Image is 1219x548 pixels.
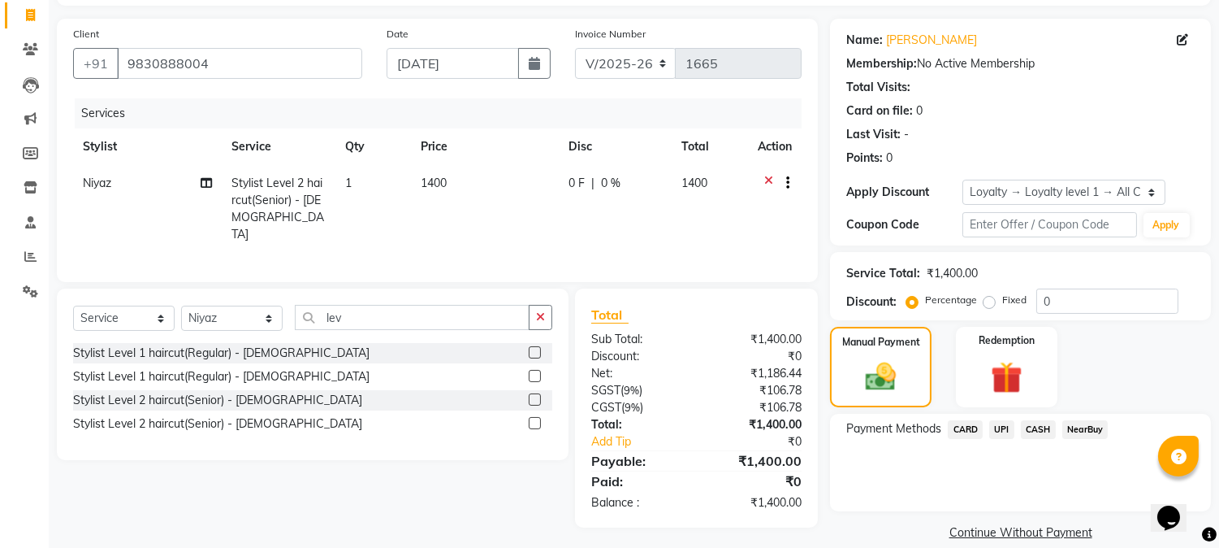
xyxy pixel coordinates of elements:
div: Points: [846,150,883,167]
a: [PERSON_NAME] [886,32,977,49]
input: Enter Offer / Coupon Code [962,212,1136,237]
div: No Active Membership [846,55,1195,72]
a: Add Tip [579,433,716,450]
label: Redemption [979,333,1035,348]
div: Card on file: [846,102,913,120]
th: Action [748,128,802,165]
span: NearBuy [1062,420,1109,439]
div: Discount: [846,294,897,311]
label: Manual Payment [842,335,920,350]
input: Search by Name/Mobile/Email/Code [117,48,362,79]
div: ₹0 [697,348,815,365]
div: Last Visit: [846,126,901,143]
th: Qty [335,128,411,165]
div: Discount: [579,348,697,365]
button: +91 [73,48,119,79]
div: Paid: [579,472,697,491]
span: Stylist Level 2 haircut(Senior) - [DEMOGRAPHIC_DATA] [231,176,324,241]
div: ( ) [579,399,697,416]
div: Apply Discount [846,184,962,201]
th: Disc [559,128,672,165]
img: _cash.svg [856,359,905,394]
div: ₹1,400.00 [697,416,815,433]
iframe: chat widget [1151,483,1203,532]
span: Payment Methods [846,420,941,437]
span: CGST [591,400,621,415]
div: ₹0 [697,472,815,491]
span: UPI [989,420,1014,439]
div: Stylist Level 2 haircut(Senior) - [DEMOGRAPHIC_DATA] [73,415,362,433]
label: Fixed [1002,293,1027,307]
div: Stylist Level 2 haircut(Senior) - [DEMOGRAPHIC_DATA] [73,392,362,409]
span: 0 F [568,175,585,192]
button: Apply [1143,213,1190,237]
span: CASH [1021,420,1056,439]
div: - [904,126,909,143]
div: Stylist Level 1 haircut(Regular) - [DEMOGRAPHIC_DATA] [73,368,370,385]
div: Total Visits: [846,79,910,96]
div: ₹1,400.00 [697,331,815,348]
div: Name: [846,32,883,49]
div: ₹1,400.00 [697,451,815,471]
span: | [591,175,594,192]
span: Total [591,307,629,324]
div: Coupon Code [846,216,962,233]
div: Balance : [579,494,697,511]
span: 1400 [421,176,447,190]
div: ₹106.78 [697,382,815,399]
span: 1 [345,176,352,190]
div: 0 [886,150,893,167]
div: ₹1,400.00 [697,494,815,511]
div: ₹106.78 [697,399,815,416]
label: Client [73,27,99,41]
span: 1400 [681,176,707,190]
input: Search or Scan [295,305,530,330]
div: 0 [916,102,923,120]
div: ₹0 [716,433,815,450]
span: 9% [625,401,640,414]
span: SGST [591,383,620,398]
span: Niyaz [83,176,111,190]
th: Total [672,128,749,165]
span: CARD [948,420,983,439]
div: Payable: [579,451,697,471]
span: 0 % [601,175,620,192]
div: ₹1,400.00 [927,265,978,282]
label: Percentage [925,293,977,307]
div: Service Total: [846,265,920,282]
div: ( ) [579,382,697,399]
th: Service [222,128,335,165]
a: Continue Without Payment [833,524,1208,541]
div: Membership: [846,55,917,72]
div: ₹1,186.44 [697,365,815,382]
th: Stylist [73,128,222,165]
label: Invoice Number [575,27,646,41]
span: 9% [624,384,639,397]
div: Sub Total: [579,331,697,348]
label: Date [387,27,408,41]
div: Total: [579,416,697,433]
div: Services [75,98,814,128]
div: Stylist Level 1 haircut(Regular) - [DEMOGRAPHIC_DATA] [73,345,370,362]
th: Price [411,128,559,165]
img: _gift.svg [981,358,1032,398]
div: Net: [579,365,697,382]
